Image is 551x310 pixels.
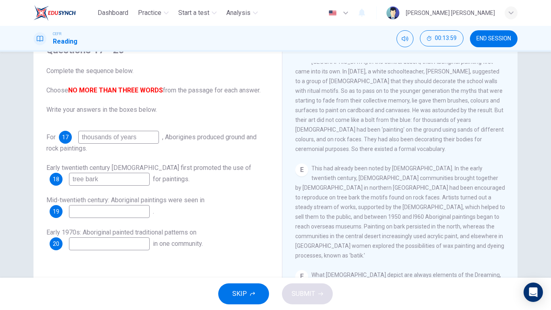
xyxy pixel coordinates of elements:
span: CEFR [53,31,61,37]
span: This had already been noted by [DEMOGRAPHIC_DATA]. In the early twentieth century, [DEMOGRAPHIC_D... [295,165,505,259]
button: Start a test [175,6,220,20]
span: 20 [53,241,59,247]
a: EduSynch logo [33,5,94,21]
div: Mute [397,30,413,47]
span: Early 1970s: Aboriginal painted traditional patterns on [46,228,196,236]
button: Dashboard [94,6,131,20]
span: Early twentieth century [DEMOGRAPHIC_DATA] first promoted the use of [46,164,251,172]
span: Start a test [178,8,209,18]
button: Practice [135,6,172,20]
span: 19 [53,209,59,214]
h1: Reading [53,37,77,46]
div: E [295,163,308,176]
span: 17 [62,134,69,140]
span: It was in one such community, [GEOGRAPHIC_DATA], near [PERSON_NAME][GEOGRAPHIC_DATA], in the cent... [295,49,504,152]
span: Practice [138,8,161,18]
button: END SESSION [470,30,518,47]
img: EduSynch logo [33,5,76,21]
div: Open Intercom Messenger [524,283,543,302]
span: Mid-twentieth century: Aboriginal paintings were seen in [46,196,205,204]
span: 18 [53,176,59,182]
div: [PERSON_NAME] [PERSON_NAME] [406,8,495,18]
div: F [295,270,308,283]
span: Complete the sequence below. Choose from the passage for each answer. Write your answers in the b... [46,66,269,115]
div: Hide [420,30,463,47]
span: END SESSION [476,36,511,42]
span: Dashboard [98,8,128,18]
span: For [46,133,56,141]
font: NO MORE THAN THREE WORDS [68,86,163,94]
img: Profile picture [386,6,399,19]
span: Analysis [226,8,250,18]
span: . [153,207,154,215]
span: 00:13:59 [435,35,457,42]
span: in one community. [153,240,203,247]
button: 00:13:59 [420,30,463,46]
button: SKIP [218,283,269,304]
span: for paintings. [153,175,190,183]
span: SKIP [232,288,247,300]
button: Analysis [223,6,261,20]
img: en [328,10,338,16]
